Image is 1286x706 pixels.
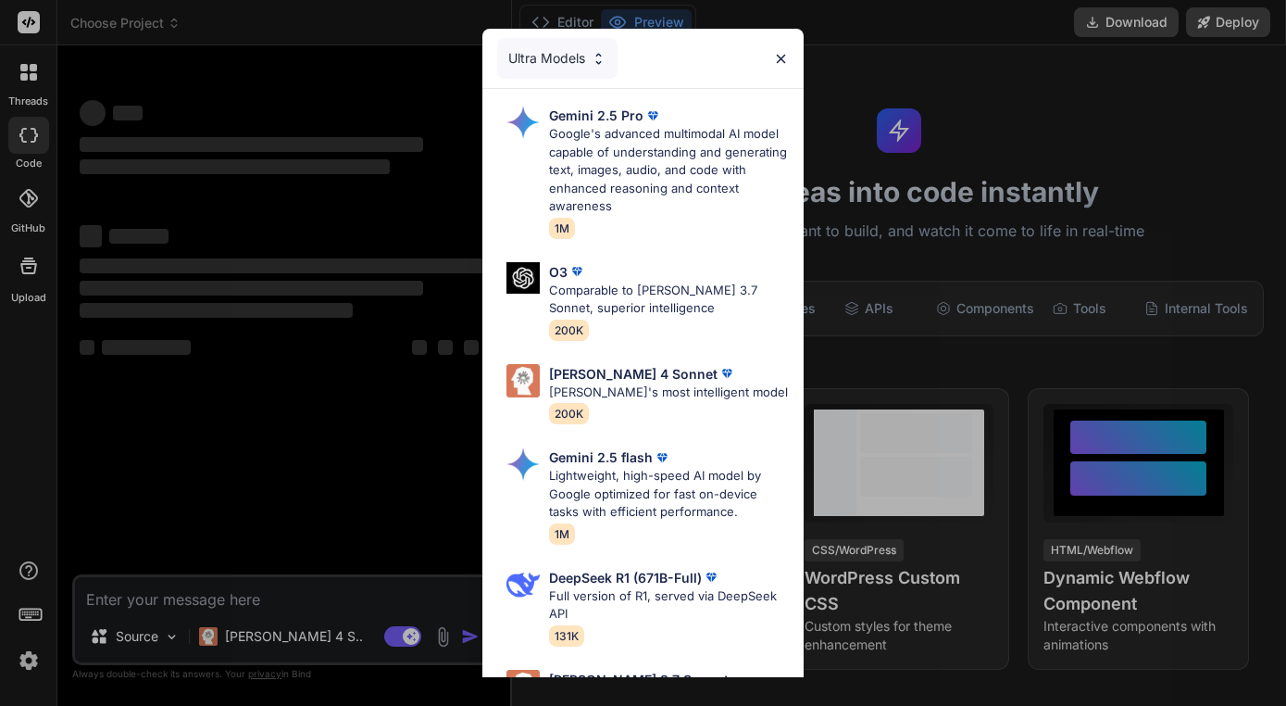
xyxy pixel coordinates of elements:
p: Google's advanced multimodal AI model capable of understanding and generating text, images, audio... [549,125,789,216]
img: Pick Models [506,364,540,397]
span: 1M [549,218,575,239]
p: DeepSeek R1 (671B-Full) [549,568,702,587]
span: 200K [549,320,589,341]
img: premium [643,107,662,125]
p: Lightweight, high-speed AI model by Google optimized for fast on-device tasks with efficient perf... [549,467,789,522]
p: [PERSON_NAME]'s most intelligent model [549,384,788,402]
img: Pick Models [506,568,540,601]
div: Ultra Models [497,38,618,79]
p: [PERSON_NAME] 4 Sonnet [549,364,718,384]
img: close [773,51,789,67]
span: 131K [549,625,584,647]
img: premium [718,364,736,383]
p: Gemini 2.5 Pro [549,106,643,125]
p: O3 [549,262,568,282]
img: Pick Models [506,106,540,139]
p: Full version of R1, served via DeepSeek API [549,587,789,624]
span: 200K [549,403,589,424]
img: premium [568,262,586,281]
img: Pick Models [506,670,540,703]
img: Pick Models [506,448,540,481]
span: 1M [549,523,575,545]
img: premium [702,568,720,586]
img: Pick Models [506,262,540,295]
img: premium [653,448,671,467]
p: Comparable to [PERSON_NAME] 3.7 Sonnet, superior intelligence [549,282,789,318]
img: Pick Models [591,51,606,67]
p: Gemini 2.5 flash [549,448,653,467]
